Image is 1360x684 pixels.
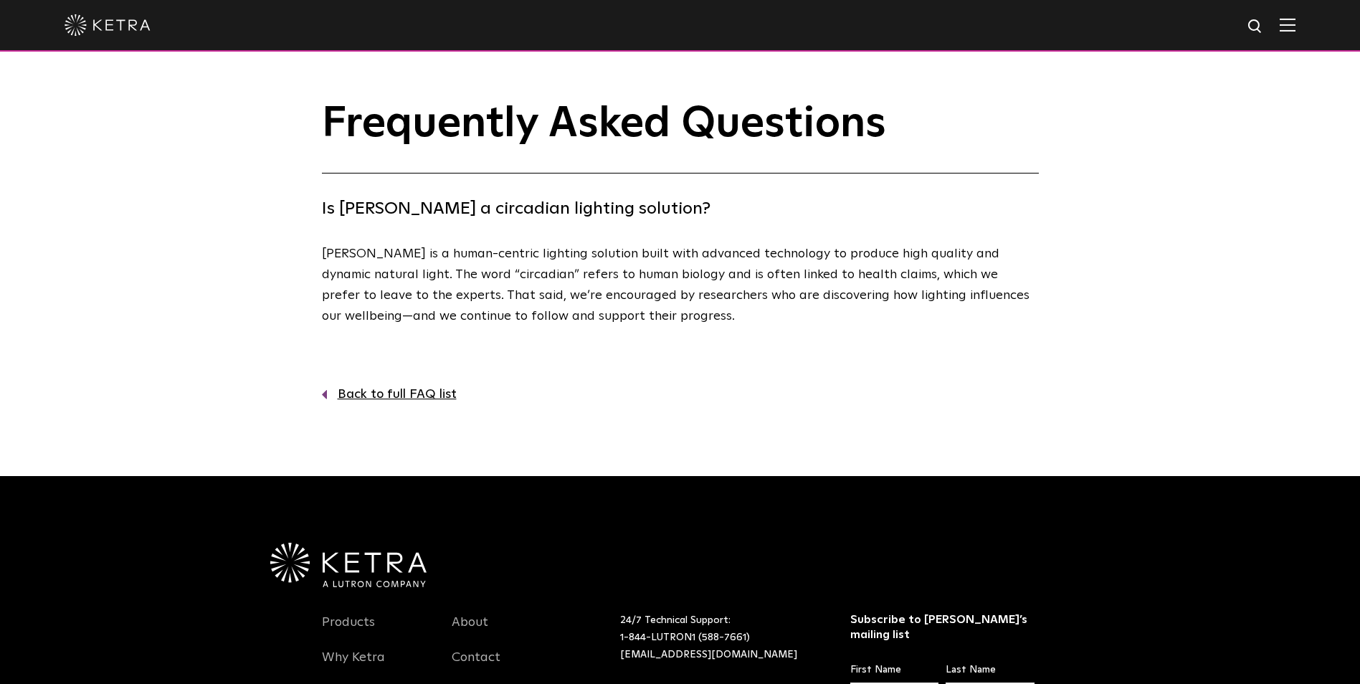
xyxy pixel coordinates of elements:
img: Ketra-aLutronCo_White_RGB [270,543,427,587]
a: 1-844-LUTRON1 (588-7661) [620,632,750,642]
img: ketra-logo-2019-white [65,14,151,36]
h1: Frequently Asked Questions [322,100,1039,174]
p: 24/7 Technical Support: [620,612,814,663]
a: Back to full FAQ list [322,384,1039,405]
input: Last Name [946,657,1034,684]
a: Contact [452,650,500,683]
a: Why Ketra [322,650,385,683]
img: Hamburger%20Nav.svg [1280,18,1295,32]
a: [EMAIL_ADDRESS][DOMAIN_NAME] [620,650,797,660]
img: search icon [1247,18,1265,36]
input: First Name [850,657,938,684]
a: Products [322,614,375,647]
h4: Is [PERSON_NAME] a circadian lighting solution? [322,195,1039,222]
p: [PERSON_NAME] is a human-centric lighting solution built with advanced technology to produce high... [322,244,1032,326]
h3: Subscribe to [PERSON_NAME]’s mailing list [850,612,1035,642]
a: About [452,614,488,647]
